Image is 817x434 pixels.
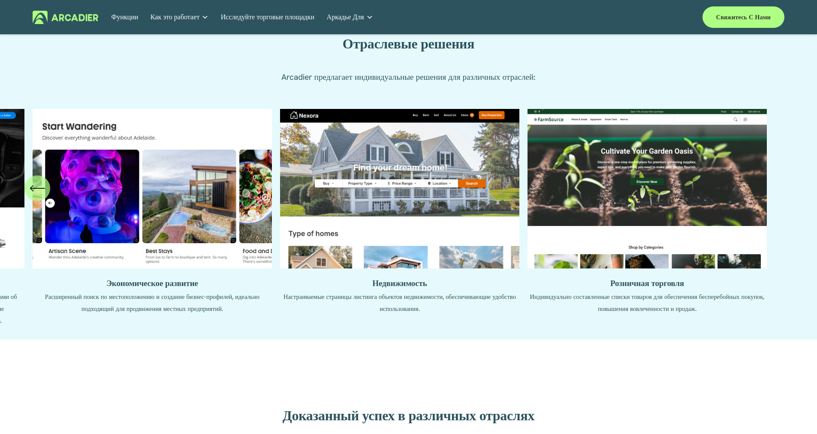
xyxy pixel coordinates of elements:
img: Аркадье [33,11,98,24]
font: Функции [112,12,139,21]
button: Предыдущий [24,175,50,201]
a: Функции [112,11,139,24]
iframe: Виджет чата [774,393,817,434]
font: Arcadier предлагает индивидуальные решения для различных отраслей: [281,72,536,82]
font: Как это работает [151,12,199,21]
a: раскрывающийся список папок [151,11,208,24]
font: Отраслевые решения [343,35,474,53]
font: Аркадье Для [327,12,364,21]
a: раскрывающийся список папок [327,11,373,24]
font: Свяжитесь с нами [716,13,771,21]
font: Доказанный успех в различных отраслях [283,407,534,425]
font: Исследуйте торговые площадки [221,12,314,21]
a: Исследуйте торговые площадки [221,11,314,24]
a: Свяжитесь с нами [702,6,784,28]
